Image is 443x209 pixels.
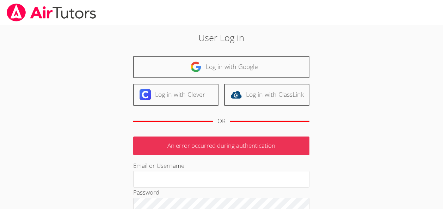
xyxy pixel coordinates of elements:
[6,4,97,21] img: airtutors_banner-c4298cdbf04f3fff15de1276eac7730deb9818008684d7c2e4769d2f7ddbe033.png
[230,89,242,100] img: classlink-logo-d6bb404cc1216ec64c9a2012d9dc4662098be43eaf13dc465df04b49fa7ab582.svg
[133,84,219,106] a: Log in with Clever
[224,84,309,106] a: Log in with ClassLink
[102,31,341,44] h2: User Log in
[140,89,151,100] img: clever-logo-6eab21bc6e7a338710f1a6ff85c0baf02591cd810cc4098c63d3a4b26e2feb20.svg
[217,116,226,126] div: OR
[190,61,202,72] img: google-logo-50288ca7cdecda66e5e0955fdab243c47b7ad437acaf1139b6f446037453330a.svg
[133,137,309,155] p: An error occurred during authentication
[133,161,184,170] label: Email or Username
[133,188,159,196] label: Password
[133,56,309,78] a: Log in with Google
